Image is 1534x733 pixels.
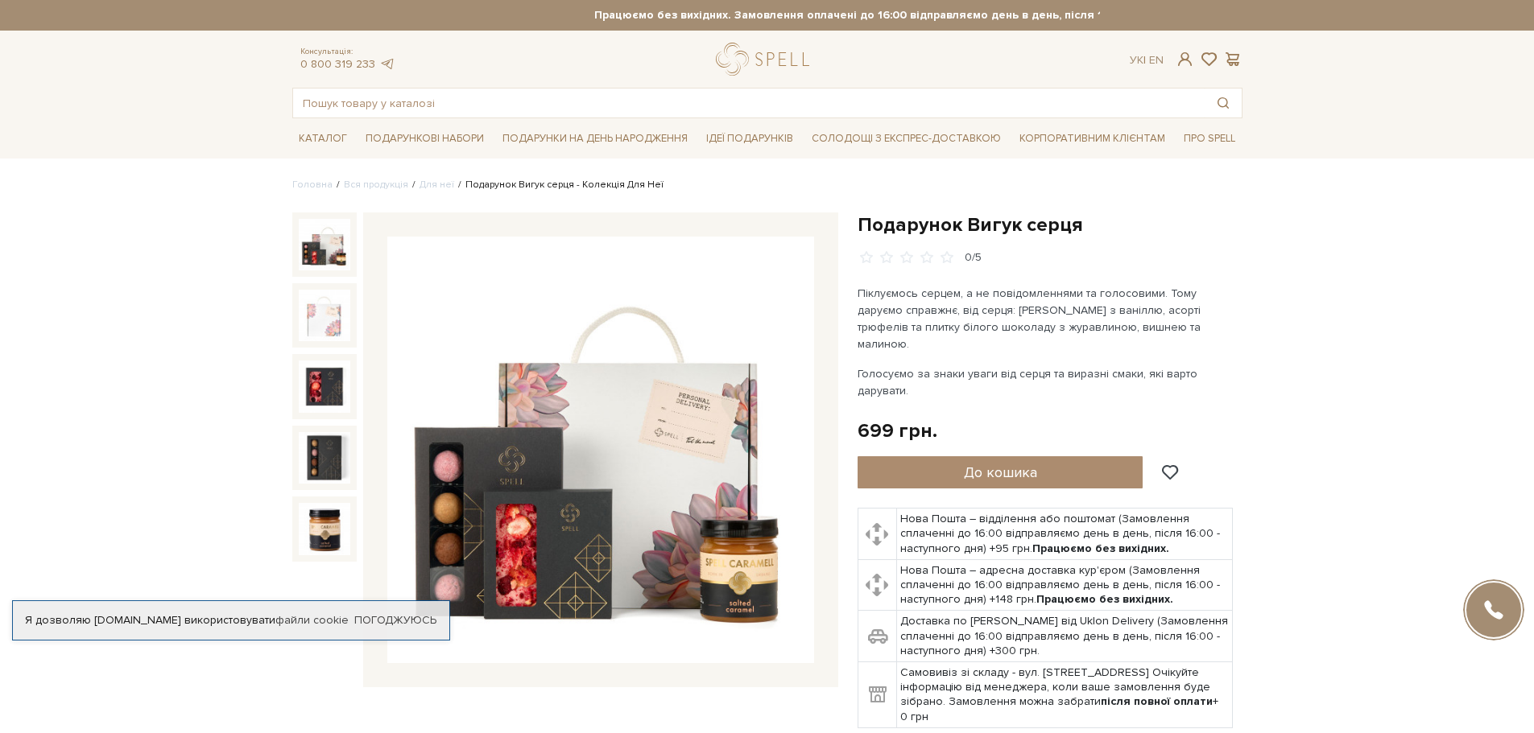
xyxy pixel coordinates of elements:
b: Працюємо без вихідних. [1036,592,1173,606]
p: Голосуємо за знаки уваги від серця та виразні смаки, які варто дарувати. [858,365,1235,399]
td: Нова Пошта – відділення або поштомат (Замовлення сплаченні до 16:00 відправляємо день в день, піс... [897,509,1233,560]
img: Подарунок Вигук серця [299,360,350,412]
a: Вся продукція [344,179,408,191]
button: До кошика [858,456,1143,488]
a: Для неї [420,179,454,191]
h1: Подарунок Вигук серця [858,212,1242,237]
div: 0/5 [965,250,982,266]
p: Піклуємось серцем, а не повідомленнями та голосовими. Тому даруємо справжнє, від серця: [PERSON_N... [858,285,1235,352]
span: Консультація: [300,47,395,57]
button: Пошук товару у каталозі [1205,89,1242,117]
td: Доставка по [PERSON_NAME] від Uklon Delivery (Замовлення сплаченні до 16:00 відправляємо день в д... [897,611,1233,662]
img: Подарунок Вигук серця [299,219,350,270]
img: Подарунок Вигук серця [299,503,350,554]
div: 699 грн. [858,418,937,443]
li: Подарунок Вигук серця - Колекція Для Неї [454,178,664,192]
span: Каталог [292,126,354,151]
a: logo [716,43,817,76]
td: Самовивіз зі складу - вул. [STREET_ADDRESS] Очікуйте інформацію від менеджера, коли ваше замовлен... [897,662,1233,728]
img: Подарунок Вигук серця [299,290,350,341]
td: Нова Пошта – адресна доставка кур'єром (Замовлення сплаченні до 16:00 відправляємо день в день, п... [897,559,1233,611]
span: Подарунки на День народження [496,126,694,151]
div: Я дозволяю [DOMAIN_NAME] використовувати [13,613,449,628]
a: Погоджуюсь [354,613,436,628]
a: 0 800 319 233 [300,57,375,71]
div: Ук [1130,53,1164,68]
a: Солодощі з експрес-доставкою [805,125,1007,152]
a: telegram [379,57,395,71]
strong: Працюємо без вихідних. Замовлення оплачені до 16:00 відправляємо день в день, після 16:00 - насту... [435,8,1385,23]
img: Подарунок Вигук серця [387,237,814,663]
b: після повної оплати [1101,694,1213,708]
span: Подарункові набори [359,126,490,151]
span: Про Spell [1177,126,1242,151]
a: Корпоративним клієнтам [1013,125,1172,152]
img: Подарунок Вигук серця [299,432,350,484]
span: | [1143,53,1146,67]
a: En [1149,53,1164,67]
input: Пошук товару у каталозі [293,89,1205,117]
a: файли cookie [275,613,349,627]
b: Працюємо без вихідних. [1032,542,1169,555]
span: Ідеї подарунків [700,126,800,151]
span: До кошика [964,463,1037,481]
a: Головна [292,179,333,191]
